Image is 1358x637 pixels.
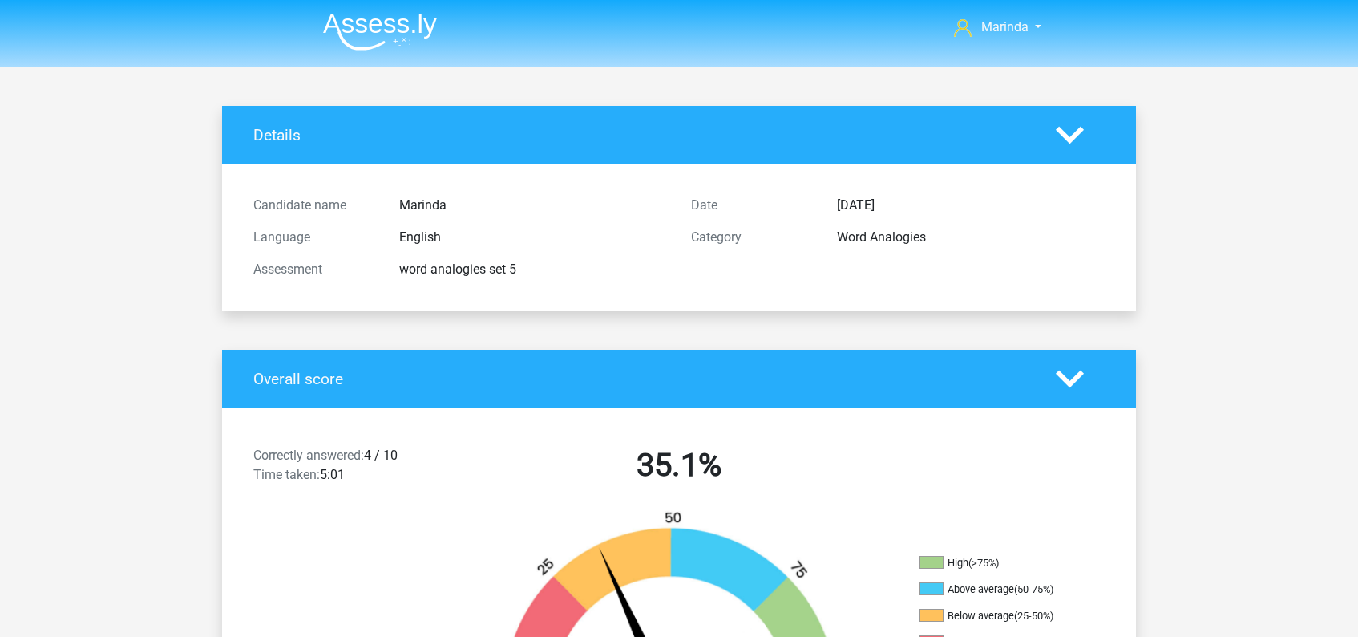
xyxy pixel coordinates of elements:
[825,228,1117,247] div: Word Analogies
[387,196,679,215] div: Marinda
[825,196,1117,215] div: [DATE]
[253,126,1032,144] h4: Details
[253,370,1032,388] h4: Overall score
[323,13,437,51] img: Assessly
[253,467,320,482] span: Time taken:
[241,446,460,491] div: 4 / 10 5:01
[1014,583,1053,595] div: (50-75%)
[948,18,1048,37] a: Marinda
[968,557,999,569] div: (>75%)
[679,228,825,247] div: Category
[919,609,1080,623] li: Below average
[253,448,364,463] span: Correctly answered:
[919,582,1080,597] li: Above average
[241,196,387,215] div: Candidate name
[919,556,1080,570] li: High
[472,446,886,485] h2: 35.1%
[241,260,387,279] div: Assessment
[387,260,679,279] div: word analogies set 5
[387,228,679,247] div: English
[241,228,387,247] div: Language
[981,19,1029,34] span: Marinda
[679,196,825,215] div: Date
[1014,610,1053,622] div: (25-50%)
